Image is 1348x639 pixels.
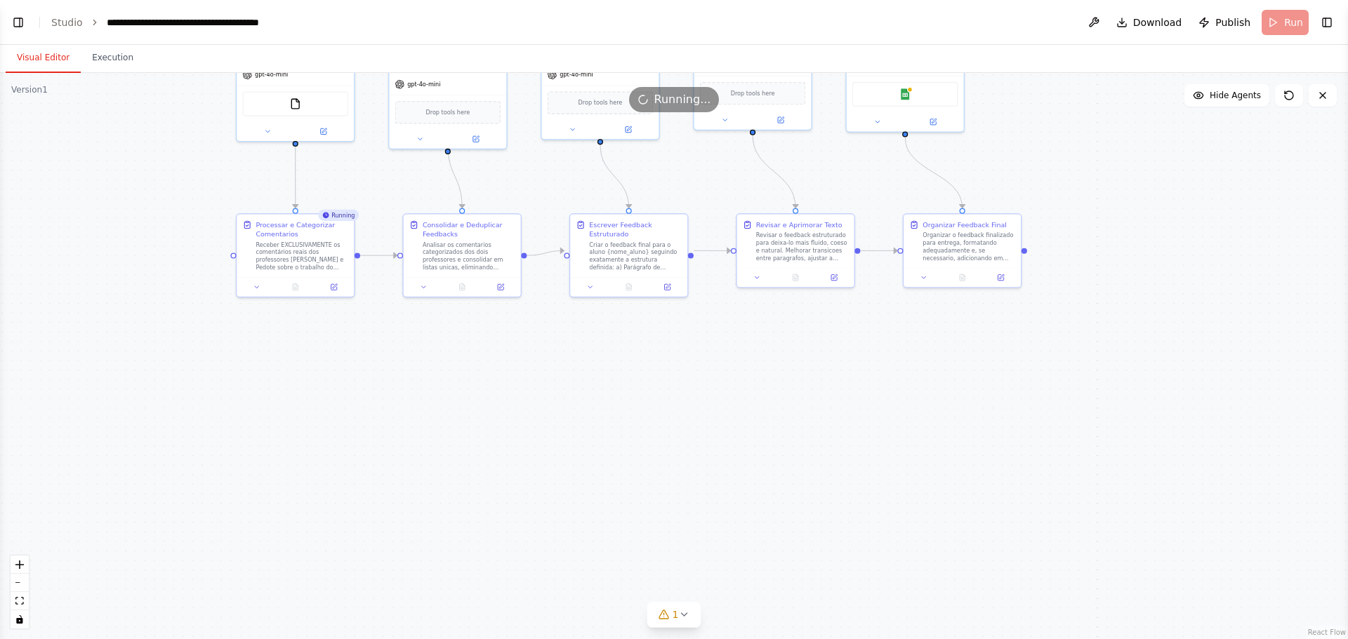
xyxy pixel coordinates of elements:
[449,133,503,144] button: Open in side panel
[654,91,711,108] span: Running...
[942,272,982,283] button: No output available
[595,144,633,208] g: Edge from 03802ef7-5f10-4522-8e38-57dafe4213ed to 3a97dbc7-e5c0-465a-a326-db9c953f8060
[296,126,350,137] button: Open in side panel
[317,281,350,292] button: Open in side panel
[673,607,679,621] span: 1
[984,272,1017,283] button: Open in side panel
[753,114,807,126] button: Open in side panel
[589,241,682,271] div: Criar o feedback final para o aluno {nome_aluno} seguindo exatamente a estrutura definida: a) Par...
[318,210,359,221] div: Running
[423,220,515,239] div: Consolidar e Deduplicar Feedbacks
[736,213,855,288] div: Revisar e Aprimorar TextoRevisar o feedback estruturado para deixa-lo mais fluido, coeso e natura...
[8,13,28,32] button: Show left sidebar
[6,43,81,73] button: Visual Editor
[402,213,522,297] div: Consolidar e Deduplicar FeedbacksAnalisar os comentarios categorizados dos dois professores e con...
[423,241,515,271] div: Analisar os comentarios categorizados dos dois professores e consolidar em listas unicas, elimina...
[900,137,967,208] g: Edge from 8a43225e-630a-4de7-a769-b84d18409e9d to b883f12d-17fa-41ec-a54d-70a45a034b4d
[527,246,564,260] g: Edge from 5fac89cd-c069-4046-b9a8-35429619a4b6 to 3a97dbc7-e5c0-465a-a326-db9c953f8060
[255,71,288,79] span: gpt-4o-mini
[1133,15,1182,29] span: Download
[1210,90,1261,101] span: Hide Agents
[11,574,29,592] button: zoom out
[694,246,731,256] g: Edge from 3a97dbc7-e5c0-465a-a326-db9c953f8060 to 8f4ffa1f-b2b9-466f-8ec6-1d6d50fb6fd0
[360,250,397,260] g: Edge from 1a198b2a-fee1-43f9-af81-8d7e301cf041 to 5fac89cd-c069-4046-b9a8-35429619a4b6
[81,43,145,73] button: Execution
[51,15,265,29] nav: breadcrumb
[1317,13,1337,32] button: Show right sidebar
[443,144,467,208] g: Edge from ccd51073-2a6b-4c28-ac7e-a8e82d89c81c to 5fac89cd-c069-4046-b9a8-35429619a4b6
[923,220,1007,230] div: Organizar Feedback Final
[651,281,684,292] button: Open in side panel
[11,610,29,628] button: toggle interactivity
[647,602,701,628] button: 1
[541,23,660,140] div: gpt-4o-miniDrop tools here
[291,147,300,208] g: Edge from 2e81b05f-5a97-4f72-9a48-33a98bab1c79 to 1a198b2a-fee1-43f9-af81-8d7e301cf041
[903,213,1022,288] div: Organizar Feedback FinalOrganizar o feedback finalizado para entrega, formatando adequadamente e,...
[609,281,649,292] button: No output available
[845,23,965,133] div: Google Sheets
[560,71,593,79] span: gpt-4o-mini
[601,124,655,135] button: Open in side panel
[693,23,812,130] div: Drop tools here
[11,556,29,574] button: zoom in
[1215,15,1250,29] span: Publish
[236,23,355,142] div: gpt-4o-miniFileReadTool
[589,220,682,239] div: Escrever Feedback Estruturado
[51,17,83,28] a: Studio
[1111,10,1188,35] button: Download
[923,231,1015,262] div: Organizar o feedback finalizado para entrega, formatando adequadamente e, se necessario, adiciona...
[256,220,348,239] div: Processar e Categorizar Comentarios
[11,592,29,610] button: fit view
[748,135,800,208] g: Edge from 4016129c-e16c-4796-8369-cec09fe8d822 to 8f4ffa1f-b2b9-466f-8ec6-1d6d50fb6fd0
[1184,84,1269,107] button: Hide Agents
[425,107,470,117] span: Drop tools here
[407,81,440,88] span: gpt-4o-mini
[1193,10,1256,35] button: Publish
[275,281,315,292] button: No output available
[569,213,689,297] div: Escrever Feedback EstruturadoCriar o feedback final para o aluno {nome_aluno} seguindo exatamente...
[818,272,851,283] button: Open in side panel
[236,213,355,297] div: RunningProcessar e Categorizar ComentariosReceber EXCLUSIVAMENTE os comentários reais dos profess...
[11,84,48,95] div: Version 1
[775,272,815,283] button: No output available
[388,23,508,149] div: gpt-4o-miniDrop tools here
[256,241,348,271] div: Receber EXCLUSIVAMENTE os comentários reais dos professores [PERSON_NAME] e Pedote sobre o trabal...
[860,246,897,256] g: Edge from 8f4ffa1f-b2b9-466f-8ec6-1d6d50fb6fd0 to b883f12d-17fa-41ec-a54d-70a45a034b4d
[484,281,517,292] button: Open in side panel
[906,116,960,128] button: Open in side panel
[442,281,482,292] button: No output available
[756,220,842,230] div: Revisar e Aprimorar Texto
[1308,628,1346,636] a: React Flow attribution
[11,556,29,628] div: React Flow controls
[756,231,849,262] div: Revisar o feedback estruturado para deixa-lo mais fluido, coeso e natural. Melhorar transicoes en...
